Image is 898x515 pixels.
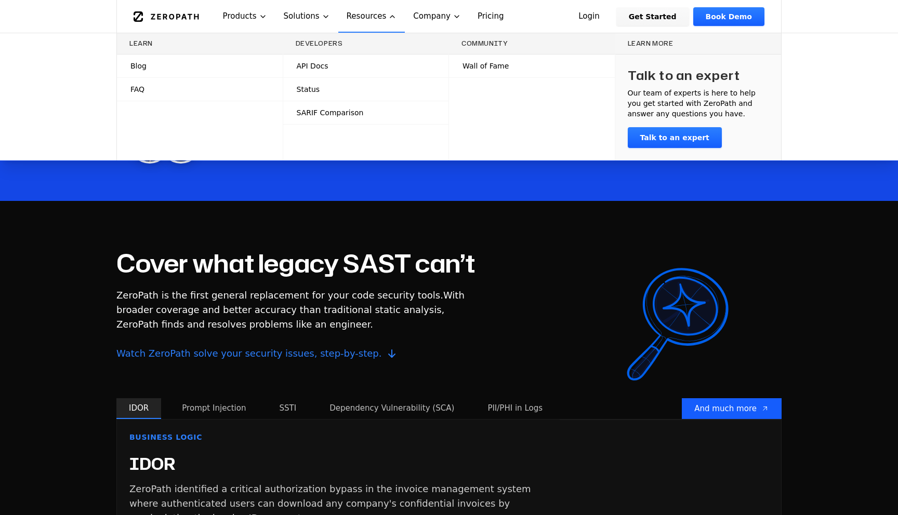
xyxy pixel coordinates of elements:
span: SARIF Comparison [297,107,364,118]
h3: Community [461,39,602,48]
span: ZeroPath is the first general replacement for your code security tools. [116,290,443,301]
button: PII/PHI in Logs [475,398,555,419]
a: SARIF Comparison [283,101,449,124]
a: FAQ [117,78,283,101]
h3: Learn [129,39,270,48]
h3: Learn more [628,39,769,48]
span: Blog [130,61,147,71]
button: Prompt Injection [169,398,258,419]
h2: Cover what legacy SAST can’t [116,251,475,276]
h4: IDOR [129,455,176,473]
h3: Talk to an expert [628,67,740,84]
span: Wall of Fame [463,61,509,71]
p: Our team of experts is here to help you get started with ZeroPath and answer any questions you have. [628,88,769,119]
a: Get Started [616,7,689,26]
a: Login [566,7,612,26]
a: And much more [682,398,782,419]
a: Wall of Fame [449,55,615,77]
a: Talk to an expert [628,127,722,148]
span: Watch ZeroPath solve your security issues, step-by-step. [116,346,466,361]
h3: Developers [296,39,437,48]
span: API Docs [297,61,328,71]
p: With broader coverage and better accuracy than traditional static analysis, ZeroPath finds and re... [116,288,466,361]
button: Dependency Vulnerability (SCA) [317,398,467,419]
a: Status [283,78,449,101]
a: Blog [117,55,283,77]
span: Business Logic [129,432,202,442]
button: SSTI [267,398,309,419]
span: Status [297,84,320,94]
button: IDOR [116,398,161,419]
span: FAQ [130,84,144,94]
a: API Docs [283,55,449,77]
a: Book Demo [693,7,764,26]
